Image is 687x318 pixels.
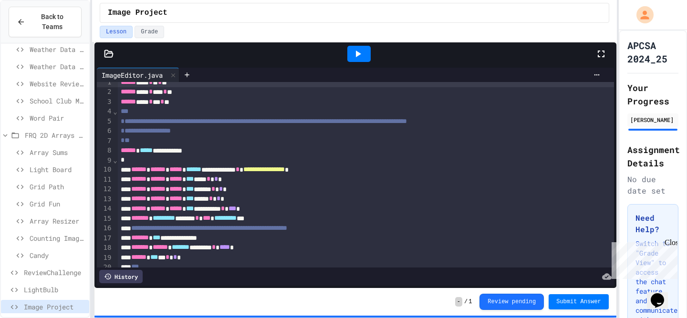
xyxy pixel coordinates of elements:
[100,26,133,38] button: Lesson
[455,297,462,307] span: -
[97,126,113,136] div: 6
[608,238,677,279] iframe: chat widget
[97,156,113,165] div: 9
[30,182,85,192] span: Grid Path
[30,113,85,123] span: Word Pair
[97,224,113,233] div: 16
[97,146,113,155] div: 8
[97,243,113,253] div: 18
[30,216,85,226] span: Array Resizer
[30,233,85,243] span: Counting Image Pixels
[25,130,85,140] span: FRQ 2D Arrays (AI Graded)
[9,7,82,37] button: Back to Teams
[479,294,544,310] button: Review pending
[97,97,113,107] div: 3
[464,298,468,306] span: /
[97,165,113,174] div: 10
[30,62,85,72] span: Weather Data (b)
[4,4,66,61] div: Chat with us now!Close
[30,250,85,260] span: Candy
[30,79,85,89] span: Website Reviewer
[97,185,113,194] div: 12
[468,298,472,306] span: 1
[627,174,678,196] div: No due date set
[556,298,601,306] span: Submit Answer
[630,115,676,124] div: [PERSON_NAME]
[97,78,113,87] div: 1
[647,280,677,308] iframe: chat widget
[24,285,85,295] span: LightBulb
[113,156,117,164] span: Fold line
[97,87,113,97] div: 2
[549,294,609,309] button: Submit Answer
[30,164,85,174] span: Light Board
[97,204,113,214] div: 14
[97,175,113,185] div: 11
[99,270,143,283] div: History
[626,4,656,26] div: My Account
[24,302,85,312] span: Image Project
[97,234,113,243] div: 17
[97,195,113,204] div: 13
[627,143,678,170] h2: Assignment Details
[635,212,670,235] h3: Need Help?
[135,26,164,38] button: Grade
[97,117,113,126] div: 5
[97,68,179,82] div: ImageEditor.java
[30,147,85,157] span: Array Sums
[97,253,113,263] div: 19
[97,263,113,272] div: 20
[30,199,85,209] span: Grid Fun
[30,96,85,106] span: School Club Member
[97,136,113,146] div: 7
[627,81,678,108] h2: Your Progress
[31,12,73,32] span: Back to Teams
[97,70,167,80] div: ImageEditor.java
[30,44,85,54] span: Weather Data (a)
[97,214,113,224] div: 15
[627,39,678,65] h1: APCSA 2024_25
[24,267,85,277] span: ReviewChallenge
[108,7,167,19] span: Image Project
[97,107,113,116] div: 4
[113,263,117,271] span: Fold line
[113,108,117,115] span: Fold line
